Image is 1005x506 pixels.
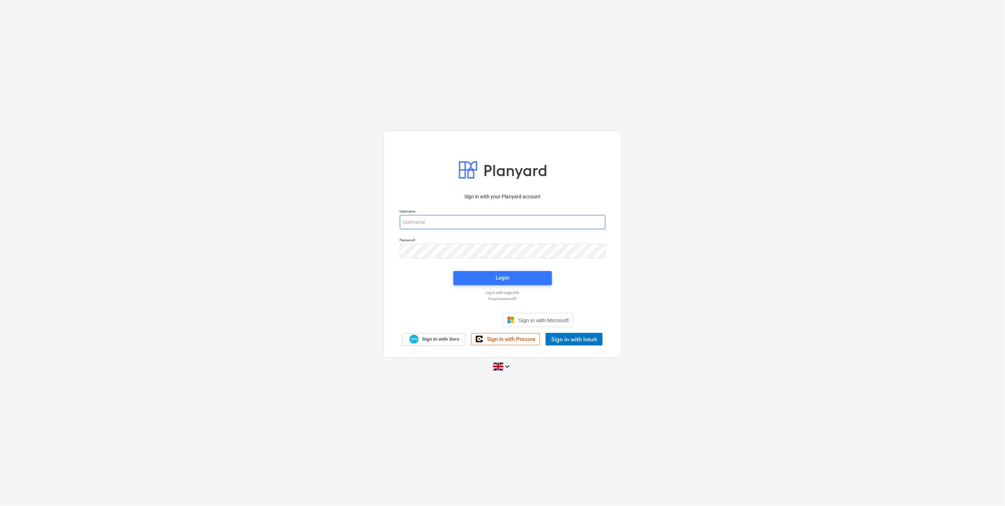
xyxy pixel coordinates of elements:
[400,193,605,200] p: Sign in with your Planyard account
[400,209,605,215] p: Username
[400,238,605,244] p: Password
[503,362,512,371] i: keyboard_arrow_down
[409,335,419,344] img: Xero logo
[396,296,609,301] a: Forgot password?
[453,271,552,285] button: Login
[519,317,569,323] span: Sign in with Microsoft
[422,336,459,342] span: Sign in with Xero
[970,472,1005,506] iframe: Chat Widget
[396,290,609,295] a: Log in with magic link
[402,333,465,346] a: Sign in with Xero
[496,273,509,282] div: Login
[400,215,605,229] input: Username
[471,333,540,345] a: Sign in with Procore
[487,336,535,342] span: Sign in with Procore
[428,312,501,328] iframe: Sign in with Google Button
[507,317,514,324] img: Microsoft logo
